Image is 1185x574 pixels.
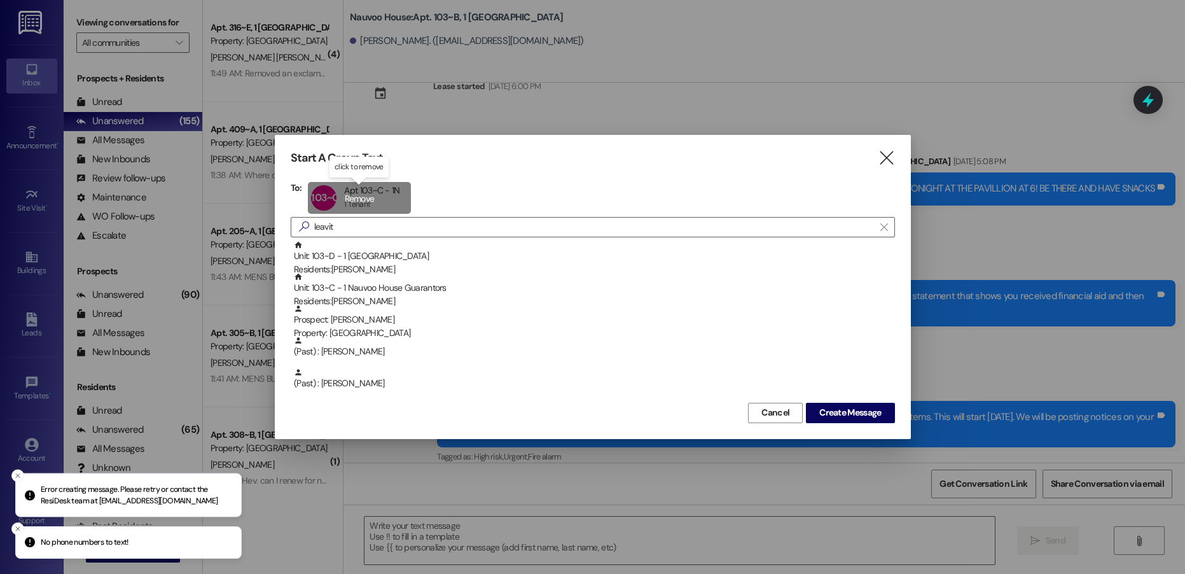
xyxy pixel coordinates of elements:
[294,241,895,277] div: Unit: 103~D - 1 [GEOGRAPHIC_DATA]
[335,162,384,172] p: click to remove
[806,403,894,423] button: Create Message
[291,151,384,165] h3: Start A Group Text
[41,484,231,507] p: Error creating message. Please retry or contact the ResiDesk team at [EMAIL_ADDRESS][DOMAIN_NAME]
[291,368,895,400] div: (Past) : [PERSON_NAME]
[41,537,128,549] p: No phone numbers to text!
[291,272,895,304] div: Unit: 103~C - 1 Nauvoo House GuarantorsResidents:[PERSON_NAME]
[11,522,24,535] button: Close toast
[291,304,895,336] div: Prospect: [PERSON_NAME]Property: [GEOGRAPHIC_DATA]
[294,326,895,340] div: Property: [GEOGRAPHIC_DATA]
[748,403,803,423] button: Cancel
[294,368,895,390] div: (Past) : [PERSON_NAME]
[11,470,24,482] button: Close toast
[291,182,302,193] h3: To:
[294,272,895,309] div: Unit: 103~C - 1 Nauvoo House Guarantors
[761,406,789,419] span: Cancel
[294,220,314,234] i: 
[314,218,874,236] input: Search for any contact or apartment
[878,151,895,165] i: 
[294,295,895,308] div: Residents: [PERSON_NAME]
[291,241,895,272] div: Unit: 103~D - 1 [GEOGRAPHIC_DATA]Residents:[PERSON_NAME]
[874,218,894,237] button: Clear text
[294,304,895,340] div: Prospect: [PERSON_NAME]
[294,336,895,358] div: (Past) : [PERSON_NAME]
[294,263,895,276] div: Residents: [PERSON_NAME]
[880,222,887,232] i: 
[819,406,881,419] span: Create Message
[291,336,895,368] div: (Past) : [PERSON_NAME]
